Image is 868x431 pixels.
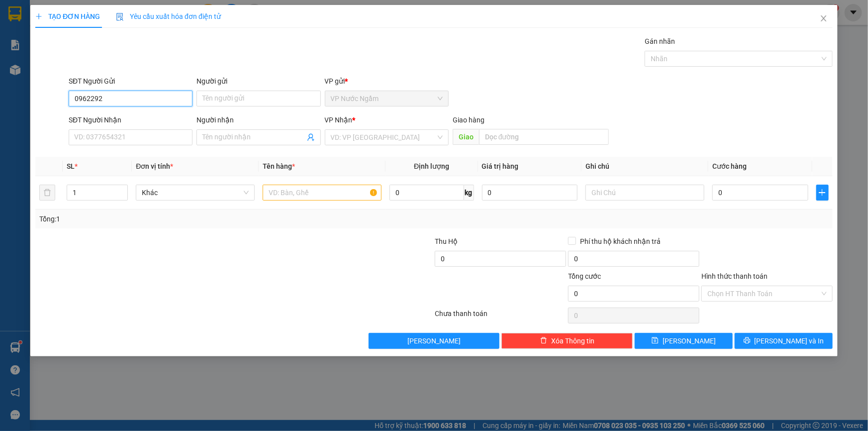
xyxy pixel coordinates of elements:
div: Người gửi [196,76,320,87]
b: Nhà xe Thiên Trung [40,8,90,68]
input: 0 [482,185,578,201]
span: Giá trị hàng [482,162,519,170]
span: [PERSON_NAME] [407,335,461,346]
span: Khác [142,185,249,200]
span: plus [817,189,828,197]
button: [PERSON_NAME] [369,333,500,349]
input: VD: Bàn, Ghế [263,185,382,201]
span: printer [744,337,751,345]
span: Yêu cầu xuất hóa đơn điện tử [116,12,221,20]
button: Close [810,5,838,33]
div: Chưa thanh toán [434,308,568,325]
span: SL [67,162,75,170]
span: kg [464,185,474,201]
th: Ghi chú [581,157,708,176]
button: deleteXóa Thông tin [501,333,633,349]
button: printer[PERSON_NAME] và In [735,333,833,349]
input: Dọc đường [479,129,609,145]
span: Cước hàng [712,162,747,170]
div: Tổng: 1 [39,214,335,224]
span: TẠO ĐƠN HÀNG [35,12,100,20]
span: Tên hàng [263,162,295,170]
div: Người nhận [196,114,320,125]
span: VP Nhận [325,116,353,124]
span: Giao [453,129,479,145]
span: Phí thu hộ khách nhận trả [576,236,665,247]
span: VP Nước Ngầm [331,91,443,106]
button: save[PERSON_NAME] [635,333,733,349]
div: VP gửi [325,76,449,87]
img: icon [116,13,124,21]
h2: VP Nhận: VP Đắk Mil [52,71,240,134]
label: Hình thức thanh toán [701,272,768,280]
span: Đơn vị tính [136,162,173,170]
span: Thu Hộ [435,237,458,245]
span: Xóa Thông tin [551,335,594,346]
b: [DOMAIN_NAME] [133,8,240,24]
button: delete [39,185,55,201]
span: [PERSON_NAME] [663,335,716,346]
div: SĐT Người Nhận [69,114,193,125]
span: close [820,14,828,22]
span: Tổng cước [568,272,601,280]
label: Gán nhãn [645,37,675,45]
span: plus [35,13,42,20]
span: Định lượng [414,162,449,170]
span: delete [540,337,547,345]
span: user-add [307,133,315,141]
span: Giao hàng [453,116,484,124]
input: Ghi Chú [585,185,704,201]
h2: CVGDIDV8 [5,71,80,88]
div: SĐT Người Gửi [69,76,193,87]
img: logo.jpg [5,15,35,65]
button: plus [816,185,829,201]
span: save [652,337,659,345]
span: [PERSON_NAME] và In [755,335,824,346]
